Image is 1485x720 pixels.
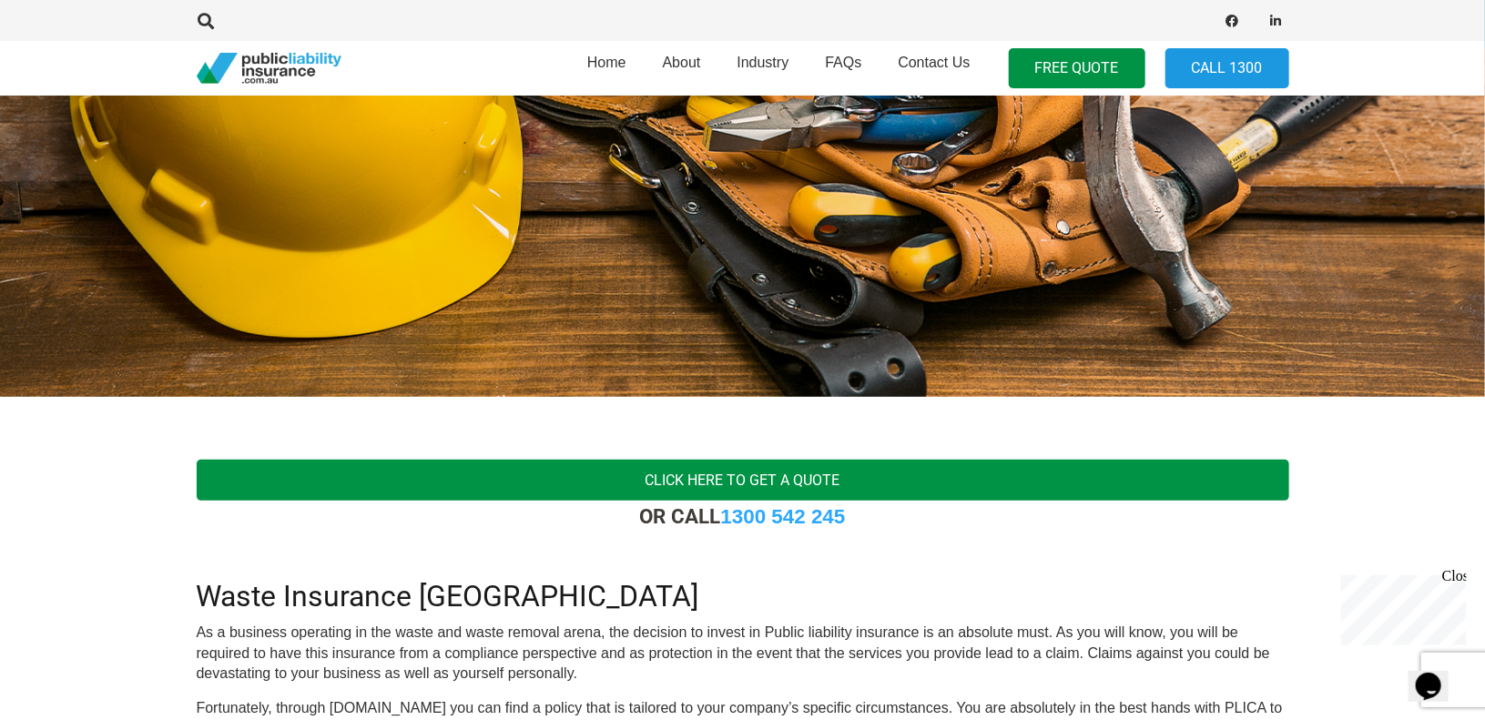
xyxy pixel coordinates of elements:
[1264,8,1289,34] a: LinkedIn
[1334,568,1467,645] iframe: chat widget
[880,35,988,101] a: Contact Us
[718,35,807,101] a: Industry
[898,55,970,70] span: Contact Us
[1220,8,1246,34] a: Facebook
[1009,48,1145,89] a: FREE QUOTE
[640,504,846,528] strong: OR CALL
[721,505,846,528] a: 1300 542 245
[7,7,126,132] div: Chat live with an agent now!Close
[197,460,1289,501] a: Click here to get a quote
[645,35,719,101] a: About
[1409,647,1467,702] iframe: chat widget
[569,35,645,101] a: Home
[197,623,1289,684] p: As a business operating in the waste and waste removal arena, the decision to invest in Public li...
[825,55,861,70] span: FAQs
[197,557,1289,614] h2: Waste Insurance [GEOGRAPHIC_DATA]
[188,13,225,29] a: Search
[197,53,341,85] a: pli_logotransparent
[807,35,880,101] a: FAQs
[663,55,701,70] span: About
[1165,48,1289,89] a: Call 1300
[587,55,626,70] span: Home
[737,55,788,70] span: Industry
